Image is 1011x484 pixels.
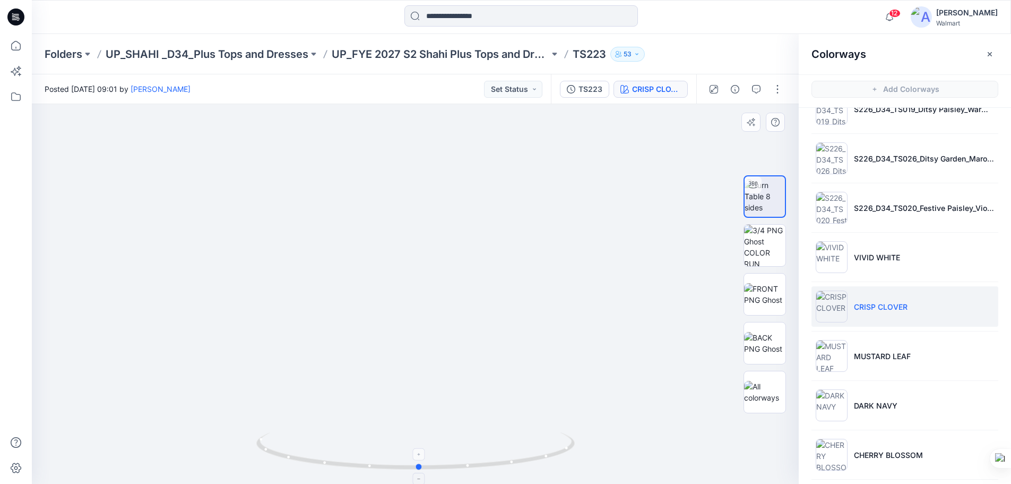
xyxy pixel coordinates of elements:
[816,340,848,372] img: MUSTARD LEAF
[816,93,848,125] img: S226_D34_TS019_Ditsy Paisley_Warm Chocolate_21.33cm (1) 1
[854,202,994,214] p: S226_D34_TS020_Festive Paisley_Violet Surprise_21.33cm
[744,381,785,403] img: All colorways
[610,47,645,62] button: 53
[45,83,191,95] span: Posted [DATE] 09:01 by
[131,84,191,94] a: [PERSON_NAME]
[744,332,785,354] img: BACK PNG Ghost
[632,83,681,95] div: CRISP CLOVER
[45,47,82,62] a: Folders
[624,48,632,60] p: 53
[816,241,848,273] img: VIVID WHITE
[889,9,901,18] span: 12
[744,283,785,305] img: FRONT PNG Ghost
[854,400,897,411] p: DARK NAVY
[936,6,998,19] div: [PERSON_NAME]
[613,81,688,98] button: CRISP CLOVER
[854,252,900,263] p: VIVID WHITE
[816,142,848,174] img: S226_D34_TS026_Ditsy Garden_Maroon Supreme_Violet Suprise_32cm
[578,83,602,95] div: TS223
[854,351,911,362] p: MUSTARD LEAF
[854,104,994,115] p: S226_D34_TS019_Ditsy Paisley_Warm Chocolate_21.33cm (1) 1
[854,153,994,164] p: S226_D34_TS026_Ditsy Garden_Maroon Supreme_Violet Suprise_32cm
[106,47,308,62] a: UP_SHAHI _D34_Plus Tops and Dresses
[854,449,923,461] p: CHERRY BLOSSOM
[854,301,908,312] p: CRISP CLOVER
[744,225,785,266] img: 3/4 PNG Ghost COLOR RUN
[573,47,606,62] p: TS223
[560,81,609,98] button: TS223
[816,192,848,224] img: S226_D34_TS020_Festive Paisley_Violet Surprise_21.33cm
[332,47,549,62] a: UP_FYE 2027 S2 Shahi Plus Tops and Dress
[816,439,848,471] img: CHERRY BLOSSOM
[816,389,848,421] img: DARK NAVY
[745,180,785,213] img: Turn Table 8 sides
[816,291,848,322] img: CRISP CLOVER
[727,81,744,98] button: Details
[936,19,998,27] div: Walmart
[811,48,866,61] h2: Colorways
[911,6,932,28] img: avatar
